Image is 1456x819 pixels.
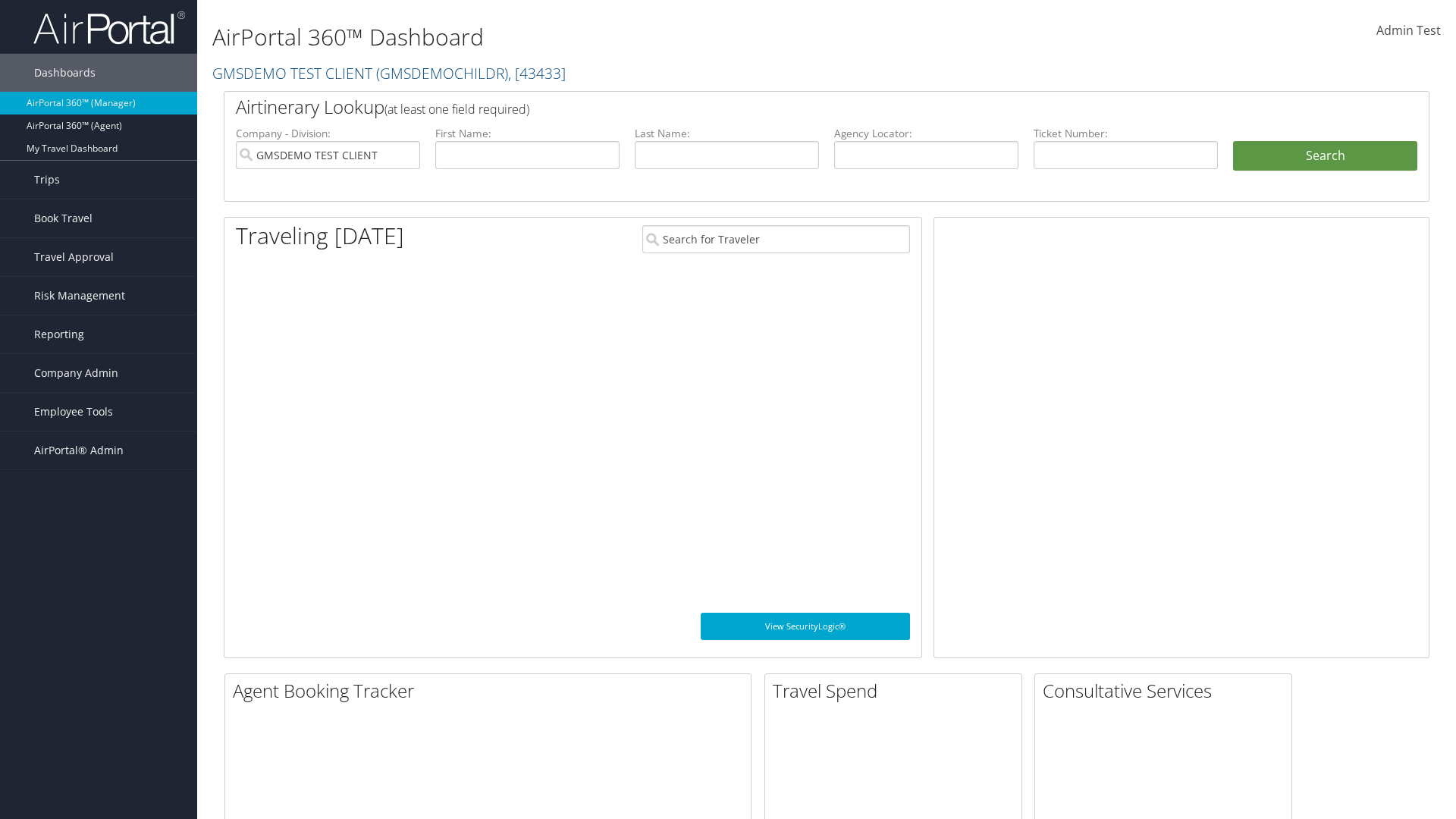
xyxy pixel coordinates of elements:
[435,126,620,141] label: First Name:
[34,393,113,431] span: Employee Tools
[236,94,1317,120] h2: Airtinerary Lookup
[376,63,508,83] span: ( GMSDEMOCHILDR )
[34,199,93,237] span: Book Travel
[635,126,819,141] label: Last Name:
[508,63,566,83] span: , [ 43433 ]
[1043,678,1291,704] h2: Consultative Services
[384,101,529,118] span: (at least one field required)
[236,220,404,252] h1: Traveling [DATE]
[1034,126,1218,141] label: Ticket Number:
[773,678,1021,704] h2: Travel Spend
[34,238,114,276] span: Travel Approval
[1376,8,1441,55] a: Admin Test
[33,10,185,45] img: airportal-logo.png
[34,277,125,315] span: Risk Management
[34,54,96,92] span: Dashboards
[34,315,84,353] span: Reporting
[1233,141,1417,171] button: Search
[212,21,1031,53] h1: AirPortal 360™ Dashboard
[236,126,420,141] label: Company - Division:
[1376,22,1441,39] span: Admin Test
[834,126,1018,141] label: Agency Locator:
[34,354,118,392] span: Company Admin
[34,161,60,199] span: Trips
[34,431,124,469] span: AirPortal® Admin
[701,613,910,640] a: View SecurityLogic®
[233,678,751,704] h2: Agent Booking Tracker
[212,63,566,83] a: GMSDEMO TEST CLIENT
[642,225,910,253] input: Search for Traveler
